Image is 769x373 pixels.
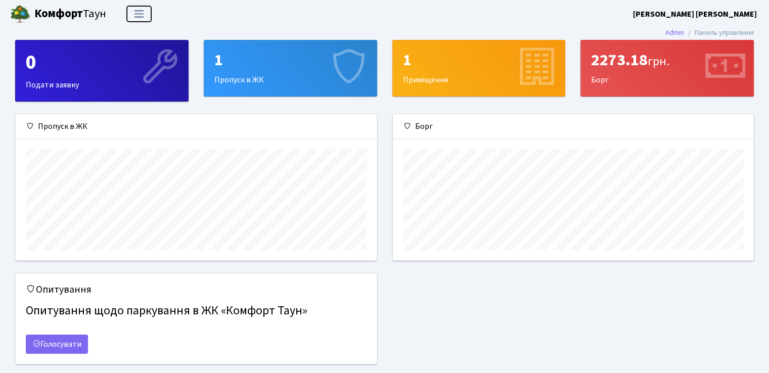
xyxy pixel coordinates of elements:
[34,6,83,22] b: Комфорт
[648,53,669,70] span: грн.
[633,8,757,20] a: [PERSON_NAME] [PERSON_NAME]
[10,4,30,24] img: logo.png
[204,40,377,97] a: 1Пропуск в ЖК
[591,51,743,70] div: 2273.18
[26,300,367,322] h4: Опитування щодо паркування в ЖК «Комфорт Таун»
[26,284,367,296] h5: Опитування
[392,40,566,97] a: 1Приміщення
[16,40,188,101] div: Подати заявку
[650,22,769,43] nav: breadcrumb
[26,335,88,354] a: Голосувати
[214,51,367,70] div: 1
[16,114,377,139] div: Пропуск в ЖК
[665,27,684,38] a: Admin
[393,40,565,96] div: Приміщення
[633,9,757,20] b: [PERSON_NAME] [PERSON_NAME]
[204,40,377,96] div: Пропуск в ЖК
[34,6,106,23] span: Таун
[684,27,754,38] li: Панель управління
[126,6,152,22] button: Переключити навігацію
[26,51,178,75] div: 0
[393,114,754,139] div: Борг
[581,40,753,96] div: Борг
[15,40,189,102] a: 0Подати заявку
[403,51,555,70] div: 1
